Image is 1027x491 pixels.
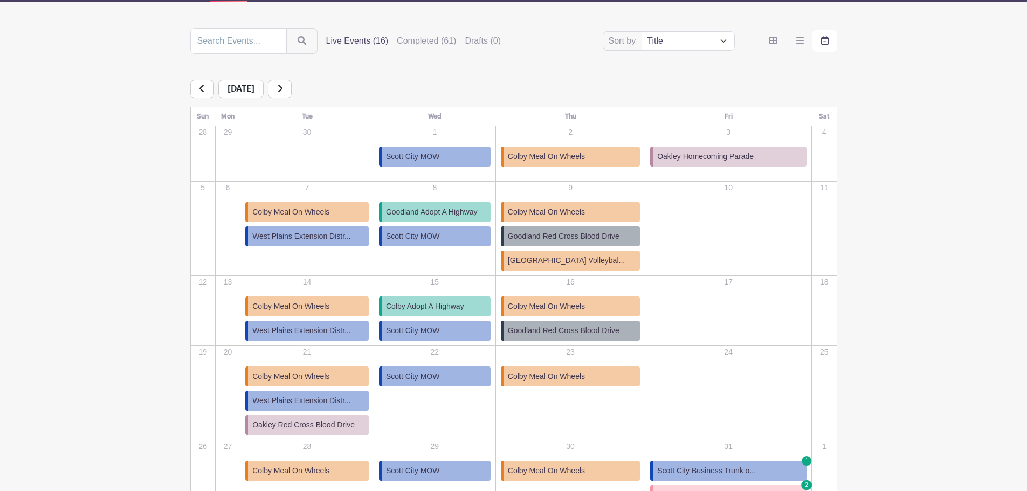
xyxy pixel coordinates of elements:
[646,441,811,452] p: 31
[812,347,836,358] p: 25
[245,321,369,341] a: West Plains Extension Distr...
[501,226,640,246] a: Goodland Red Cross Blood Drive
[190,28,287,54] input: Search Events...
[245,226,369,246] a: West Plains Extension Distr...
[379,147,491,167] a: Scott City MOW
[646,276,811,288] p: 17
[379,296,491,316] a: Colby Adopt A Highway
[379,226,491,246] a: Scott City MOW
[657,465,756,476] span: Scott City Business Trunk o...
[508,325,619,336] span: Goodland Red Cross Blood Drive
[646,347,811,358] p: 24
[241,182,373,193] p: 7
[497,441,644,452] p: 30
[375,441,495,452] p: 29
[375,276,495,288] p: 15
[386,151,440,162] span: Scott City MOW
[650,461,807,481] a: Scott City Business Trunk o... 1
[501,296,640,316] a: Colby Meal On Wheels
[397,34,456,47] label: Completed (61)
[252,419,355,431] span: Oakley Red Cross Blood Drive
[252,206,329,218] span: Colby Meal On Wheels
[645,107,812,126] th: Fri
[190,107,215,126] th: Sun
[646,127,811,138] p: 3
[191,347,215,358] p: 19
[501,251,640,271] a: [GEOGRAPHIC_DATA] Volleybal...
[386,325,440,336] span: Scott City MOW
[326,34,510,47] div: filters
[657,151,754,162] span: Oakley Homecoming Parade
[191,127,215,138] p: 28
[812,127,836,138] p: 4
[497,182,644,193] p: 9
[501,321,640,341] a: Goodland Red Cross Blood Drive
[465,34,501,47] label: Drafts (0)
[508,465,585,476] span: Colby Meal On Wheels
[802,456,811,466] span: 1
[191,182,215,193] p: 5
[508,231,619,242] span: Goodland Red Cross Blood Drive
[497,276,644,288] p: 16
[379,366,491,386] a: Scott City MOW
[508,151,585,162] span: Colby Meal On Wheels
[245,202,369,222] a: Colby Meal On Wheels
[216,347,239,358] p: 20
[761,30,837,52] div: order and view
[386,301,464,312] span: Colby Adopt A Highway
[252,325,351,336] span: West Plains Extension Distr...
[501,461,640,481] a: Colby Meal On Wheels
[386,465,440,476] span: Scott City MOW
[379,321,491,341] a: Scott City MOW
[386,371,440,382] span: Scott City MOW
[191,276,215,288] p: 12
[252,395,351,406] span: West Plains Extension Distr...
[386,206,478,218] span: Goodland Adopt A Highway
[812,441,836,452] p: 1
[609,34,639,47] label: Sort by
[218,80,264,98] span: [DATE]
[812,276,836,288] p: 18
[379,461,491,481] a: Scott City MOW
[501,366,640,386] a: Colby Meal On Wheels
[386,231,440,242] span: Scott City MOW
[241,127,373,138] p: 30
[245,415,369,435] a: Oakley Red Cross Blood Drive
[375,127,495,138] p: 1
[252,371,329,382] span: Colby Meal On Wheels
[508,206,585,218] span: Colby Meal On Wheels
[252,465,329,476] span: Colby Meal On Wheels
[375,182,495,193] p: 8
[241,441,373,452] p: 28
[245,391,369,411] a: West Plains Extension Distr...
[240,107,374,126] th: Tue
[508,255,625,266] span: [GEOGRAPHIC_DATA] Volleybal...
[501,202,640,222] a: Colby Meal On Wheels
[812,107,837,126] th: Sat
[508,371,585,382] span: Colby Meal On Wheels
[216,182,239,193] p: 6
[497,127,644,138] p: 2
[252,301,329,312] span: Colby Meal On Wheels
[375,347,495,358] p: 22
[191,441,215,452] p: 26
[508,301,585,312] span: Colby Meal On Wheels
[252,231,351,242] span: West Plains Extension Distr...
[495,107,645,126] th: Thu
[215,107,240,126] th: Mon
[379,202,491,222] a: Goodland Adopt A Highway
[241,347,373,358] p: 21
[812,182,836,193] p: 11
[216,276,239,288] p: 13
[245,296,369,316] a: Colby Meal On Wheels
[646,182,811,193] p: 10
[216,127,239,138] p: 29
[374,107,495,126] th: Wed
[501,147,640,167] a: Colby Meal On Wheels
[326,34,389,47] label: Live Events (16)
[497,347,644,358] p: 23
[245,366,369,386] a: Colby Meal On Wheels
[245,461,369,481] a: Colby Meal On Wheels
[241,276,373,288] p: 14
[216,441,239,452] p: 27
